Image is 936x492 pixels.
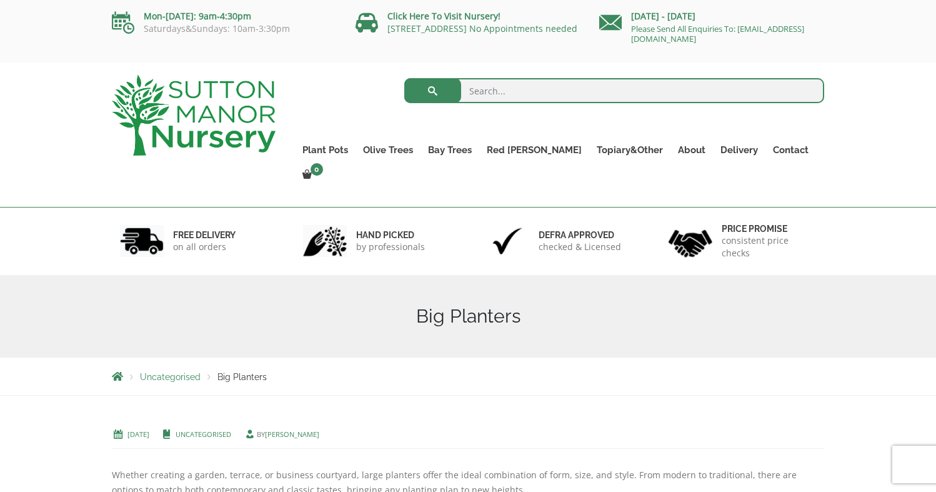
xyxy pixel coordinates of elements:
a: Plant Pots [295,141,356,159]
p: on all orders [173,241,236,253]
p: checked & Licensed [539,241,621,253]
a: About [670,141,713,159]
a: Uncategorised [176,429,231,439]
a: [STREET_ADDRESS] No Appointments needed [387,23,577,34]
a: Contact [765,141,816,159]
a: [DATE] [127,429,149,439]
img: 2.jpg [303,225,347,257]
a: Olive Trees [356,141,421,159]
h6: Defra approved [539,229,621,241]
img: logo [112,75,276,156]
nav: Breadcrumbs [112,371,824,381]
p: Mon-[DATE]: 9am-4:30pm [112,9,337,24]
a: Delivery [713,141,765,159]
a: [PERSON_NAME] [265,429,319,439]
h6: FREE DELIVERY [173,229,236,241]
p: [DATE] - [DATE] [599,9,824,24]
h6: Price promise [722,223,817,234]
a: Topiary&Other [589,141,670,159]
span: by [244,429,319,439]
img: 4.jpg [669,222,712,260]
p: by professionals [356,241,425,253]
a: Uncategorised [140,372,201,382]
img: 3.jpg [485,225,529,257]
input: Search... [404,78,825,103]
a: 0 [295,166,327,184]
a: Click Here To Visit Nursery! [387,10,500,22]
p: Saturdays&Sundays: 10am-3:30pm [112,24,337,34]
a: Please Send All Enquiries To: [EMAIL_ADDRESS][DOMAIN_NAME] [631,23,804,44]
img: 1.jpg [120,225,164,257]
span: 0 [311,163,323,176]
a: Red [PERSON_NAME] [479,141,589,159]
h1: Big Planters [112,305,824,328]
h6: hand picked [356,229,425,241]
a: Bay Trees [421,141,479,159]
span: Big Planters [217,372,267,382]
p: consistent price checks [722,234,817,259]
